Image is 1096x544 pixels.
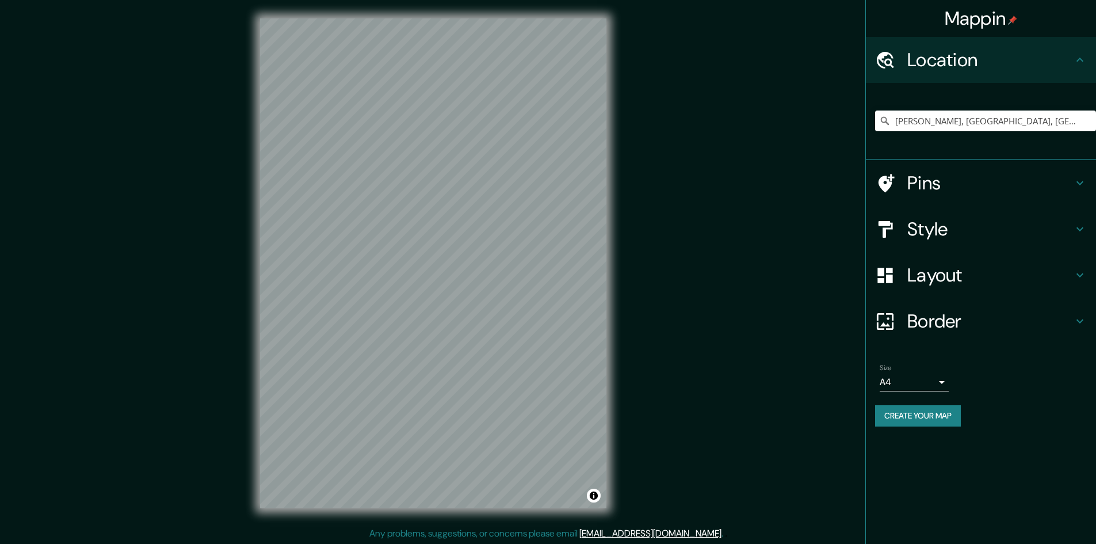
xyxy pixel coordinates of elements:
[875,405,961,427] button: Create your map
[369,527,723,541] p: Any problems, suggestions, or concerns please email .
[880,373,949,391] div: A4
[945,7,1018,30] h4: Mappin
[866,206,1096,252] div: Style
[907,218,1073,241] h4: Style
[907,310,1073,333] h4: Border
[907,48,1073,71] h4: Location
[579,527,721,539] a: [EMAIL_ADDRESS][DOMAIN_NAME]
[880,363,892,373] label: Size
[1008,16,1017,25] img: pin-icon.png
[723,527,725,541] div: .
[866,252,1096,298] div: Layout
[875,111,1096,131] input: Pick your city or area
[866,298,1096,344] div: Border
[866,160,1096,206] div: Pins
[907,172,1073,195] h4: Pins
[994,499,1083,531] iframe: Help widget launcher
[587,489,601,503] button: Toggle attribution
[866,37,1096,83] div: Location
[907,264,1073,287] h4: Layout
[260,18,606,508] canvas: Map
[725,527,727,541] div: .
